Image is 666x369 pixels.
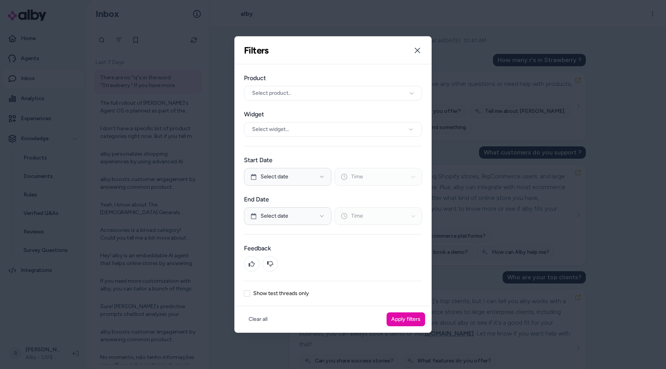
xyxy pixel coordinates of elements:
button: Select widget... [244,122,422,137]
label: End Date [244,195,422,204]
span: Select date [261,212,288,220]
span: Select date [261,173,288,181]
button: Clear all [244,312,272,326]
label: Feedback [244,244,422,253]
label: Widget [244,110,422,119]
button: Select date [244,207,331,225]
span: Select product.. [252,89,291,97]
label: Show test threads only [253,291,309,296]
button: Apply filters [387,312,425,326]
button: Select date [244,168,331,186]
label: Start Date [244,156,422,165]
label: Product [244,74,422,83]
h2: Filters [244,45,269,56]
